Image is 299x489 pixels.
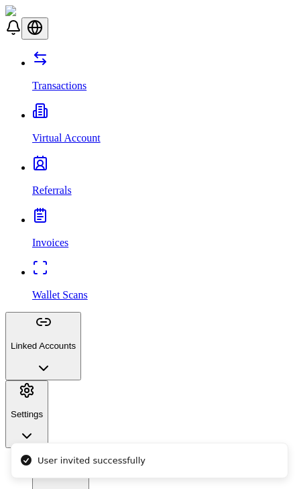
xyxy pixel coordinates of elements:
[32,80,294,92] p: Transactions
[32,289,294,301] p: Wallet Scans
[5,312,81,380] button: Linked Accounts
[32,266,294,301] a: Wallet Scans
[32,132,294,144] p: Virtual Account
[32,109,294,144] a: Virtual Account
[5,5,85,17] img: ShieldPay Logo
[32,214,294,249] a: Invoices
[32,184,294,197] p: Referrals
[11,341,76,351] p: Linked Accounts
[38,454,145,468] div: User invited successfully
[32,237,294,249] p: Invoices
[5,380,48,449] button: Settings
[32,57,294,92] a: Transactions
[32,162,294,197] a: Referrals
[11,409,43,419] p: Settings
